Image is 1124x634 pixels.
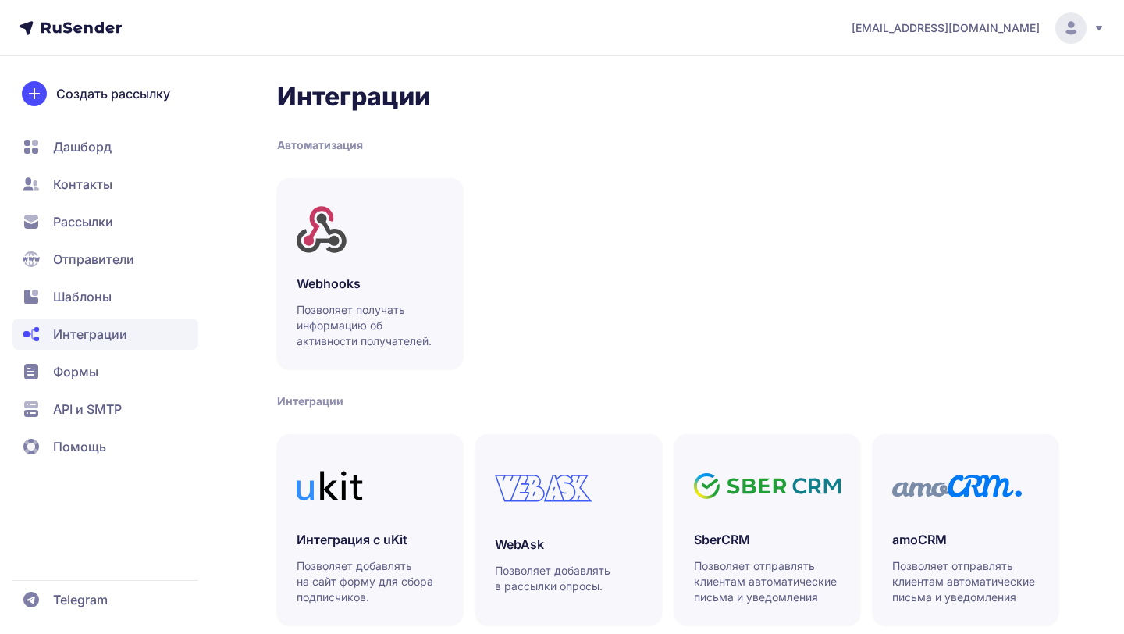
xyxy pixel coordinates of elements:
span: Дашборд [53,137,112,156]
span: Помощь [53,437,106,456]
h2: Интеграции [277,81,1058,112]
div: Интеграции [277,394,1058,409]
a: SberCRMПозволяет отправлять клиентам автоматические письма и уведомления [674,434,860,625]
h3: amoCRM [892,530,1039,549]
span: API и SMTP [53,400,122,419]
span: Шаблоны [53,287,112,306]
h3: WebAsk [495,535,642,554]
a: amoCRMПозволяет отправлять клиентам автоматические письма и уведомления [873,434,1058,625]
span: Контакты [53,175,112,194]
span: Интеграции [53,325,127,344]
span: Формы [53,362,98,381]
span: Telegram [53,590,108,609]
h3: SberCRM [694,530,841,549]
a: WebhooksПозволяет получать информацию об активности получателей. [277,178,463,369]
div: Автоматизация [277,137,1058,153]
a: Интеграция с uKitПозволяет добавлять на сайт форму для сбора подписчиков. [277,434,463,625]
p: Позволяет отправлять клиентам автоматические письма и уведомления [694,558,841,605]
p: Позволяет отправлять клиентам автоматические письма и уведомления [892,558,1039,605]
span: [EMAIL_ADDRESS][DOMAIN_NAME] [852,20,1040,36]
span: Создать рассылку [56,84,170,103]
p: Позволяет добавлять на сайт форму для сбора подписчиков. [297,558,443,605]
h3: Интеграция с uKit [297,530,443,549]
a: Telegram [12,584,198,615]
h3: Webhooks [297,274,443,293]
span: Отправители [53,250,134,269]
p: Позволяет получать информацию об активности получателей. [297,302,443,349]
span: Рассылки [53,212,113,231]
a: WebAskПозволяет добавлять в рассылки опросы. [475,434,661,625]
p: Позволяет добавлять в рассылки опросы. [495,563,642,594]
